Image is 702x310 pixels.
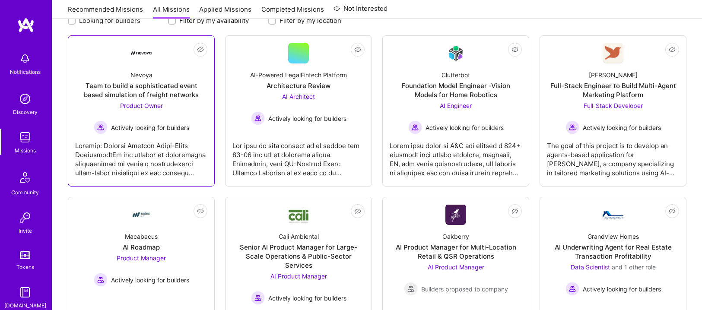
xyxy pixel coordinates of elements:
i: icon EyeClosed [669,46,676,53]
label: Filter by my availability [179,16,249,25]
div: AI Product Manager for Multi-Location Retail & QSR Operations [390,243,522,261]
span: AI Product Manager [270,272,327,280]
i: icon EyeClosed [197,208,204,215]
img: Company Logo [131,204,152,225]
img: Company Logo [603,43,623,63]
a: All Missions [153,5,190,19]
img: Company Logo [445,205,466,225]
div: Loremip: Dolorsi Ametcon Adipi-Elits DoeiusmodtEm inc utlabor et doloremagna aliquaenimad mi veni... [75,134,207,177]
label: Looking for builders [79,16,140,25]
img: Company Logo [445,43,466,63]
div: Team to build a sophisticated event based simulation of freight networks [75,81,207,99]
div: Lorem ipsu dolor si A&C adi elitsed d 824+ eiusmodt inci utlabo etdolore, magnaali, EN, adm venia... [390,134,522,177]
div: [DOMAIN_NAME] [4,301,46,310]
div: AI Roadmap [123,243,160,252]
span: Actively looking for builders [268,294,346,303]
a: Recommended Missions [68,5,143,19]
i: icon EyeClosed [511,46,518,53]
div: Full-Stack Engineer to Build Multi-Agent Marketing Platform [547,81,679,99]
img: Actively looking for builders [565,120,579,134]
i: icon EyeClosed [669,208,676,215]
div: Notifications [10,67,41,76]
img: logo [17,17,35,33]
img: Actively looking for builders [408,120,422,134]
img: tokens [20,251,30,259]
div: Nevoya [130,70,152,79]
span: Actively looking for builders [583,285,661,294]
div: Community [11,188,39,197]
span: Actively looking for builders [426,123,504,132]
a: Completed Missions [261,5,324,19]
div: Tokens [16,263,34,272]
img: guide book [16,284,34,301]
span: Full-Stack Developer [584,102,643,109]
a: Applied Missions [199,5,251,19]
span: AI Product Manager [428,263,484,271]
img: Actively looking for builders [565,282,579,296]
a: Company Logo[PERSON_NAME]Full-Stack Engineer to Build Multi-Agent Marketing PlatformFull-Stack De... [547,43,679,179]
div: Invite [19,226,32,235]
div: Oakberry [442,232,469,241]
span: Actively looking for builders [583,123,661,132]
img: Builders proposed to company [404,282,418,296]
img: discovery [16,90,34,108]
img: Company Logo [288,206,309,224]
div: The goal of this project is to develop an agents-based application for [PERSON_NAME], a company s... [547,134,679,177]
i: icon EyeClosed [354,46,361,53]
span: and 1 other role [612,263,656,271]
div: Cali Ambiental [279,232,319,241]
i: icon EyeClosed [511,208,518,215]
div: Missions [15,146,36,155]
a: Company LogoClutterbotFoundation Model Engineer -Vision Models for Home RoboticsAI Engineer Activ... [390,43,522,179]
span: Data Scientist [571,263,610,271]
img: Actively looking for builders [94,120,108,134]
i: icon EyeClosed [197,46,204,53]
img: Company Logo [603,211,623,218]
a: Not Interested [334,3,388,19]
div: Discovery [13,108,38,117]
a: Company LogoNevoyaTeam to build a sophisticated event based simulation of freight networksProduct... [75,43,207,179]
span: Product Owner [120,102,163,109]
div: Clutterbot [442,70,470,79]
span: Actively looking for builders [268,114,346,123]
img: Actively looking for builders [251,111,265,125]
img: Actively looking for builders [251,291,265,305]
img: Company Logo [131,51,152,55]
div: Senior AI Product Manager for Large-Scale Operations & Public-Sector Services [232,243,365,270]
img: teamwork [16,129,34,146]
div: Architecture Review [267,81,330,90]
div: Grandview Homes [588,232,639,241]
div: AI Underwriting Agent for Real Estate Transaction Profitability [547,243,679,261]
span: Actively looking for builders [111,275,189,285]
img: Community [15,167,35,188]
img: Invite [16,209,34,226]
span: AI Engineer [440,102,472,109]
div: Macabacus [125,232,158,241]
img: bell [16,50,34,67]
div: [PERSON_NAME] [589,70,638,79]
span: Actively looking for builders [111,123,189,132]
span: AI Architect [282,93,315,100]
i: icon EyeClosed [354,208,361,215]
span: Product Manager [117,254,166,262]
a: AI-Powered LegalFintech PlatformArchitecture ReviewAI Architect Actively looking for buildersActi... [232,43,365,179]
label: Filter by my location [280,16,341,25]
img: Actively looking for builders [94,273,108,287]
span: Builders proposed to company [421,285,508,294]
div: Lor ipsu do sita consect ad el seddoe tem 83-06 inc utl et dolorema aliqua. Enimadmin, veni QU-No... [232,134,365,177]
div: Foundation Model Engineer -Vision Models for Home Robotics [390,81,522,99]
div: AI-Powered LegalFintech Platform [250,70,347,79]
